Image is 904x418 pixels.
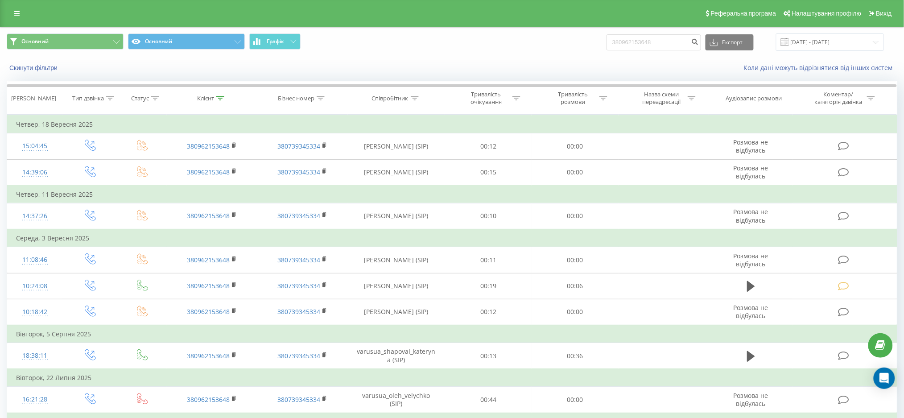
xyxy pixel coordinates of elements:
[16,303,54,321] div: 10:18:42
[16,277,54,295] div: 10:24:08
[187,211,230,220] a: 380962153648
[734,252,768,268] span: Розмова не відбулась
[638,91,685,106] div: Назва схеми переадресації
[706,34,754,50] button: Експорт
[372,95,409,102] div: Співробітник
[532,387,619,413] td: 00:00
[347,133,445,159] td: [PERSON_NAME] (SIP)
[16,164,54,181] div: 14:39:06
[734,207,768,224] span: Розмова не відбулась
[187,168,230,176] a: 380962153648
[532,203,619,229] td: 00:00
[607,34,701,50] input: Пошук за номером
[445,247,532,273] td: 00:11
[445,203,532,229] td: 00:10
[7,186,897,203] td: Четвер, 11 Вересня 2025
[16,391,54,408] div: 16:21:28
[187,256,230,264] a: 380962153648
[532,273,619,299] td: 00:06
[792,10,861,17] span: Налаштування профілю
[347,273,445,299] td: [PERSON_NAME] (SIP)
[187,352,230,360] a: 380962153648
[744,63,897,72] a: Коли дані можуть відрізнятися вiд інших систем
[197,95,214,102] div: Клієнт
[347,159,445,186] td: [PERSON_NAME] (SIP)
[7,325,897,343] td: Вівторок, 5 Серпня 2025
[187,142,230,150] a: 380962153648
[445,159,532,186] td: 00:15
[347,387,445,413] td: varusua_oleh_velychko (SIP)
[445,133,532,159] td: 00:12
[277,352,320,360] a: 380739345334
[11,95,56,102] div: [PERSON_NAME]
[72,95,104,102] div: Тип дзвінка
[267,38,284,45] span: Графік
[7,33,124,50] button: Основний
[347,203,445,229] td: [PERSON_NAME] (SIP)
[277,142,320,150] a: 380739345334
[7,229,897,247] td: Середа, 3 Вересня 2025
[445,273,532,299] td: 00:19
[347,299,445,325] td: [PERSON_NAME] (SIP)
[16,137,54,155] div: 15:04:45
[876,10,892,17] span: Вихід
[16,207,54,225] div: 14:37:26
[347,247,445,273] td: [PERSON_NAME] (SIP)
[813,91,865,106] div: Коментар/категорія дзвінка
[7,64,62,72] button: Скинути фільтри
[532,133,619,159] td: 00:00
[187,281,230,290] a: 380962153648
[347,343,445,369] td: varusua_shapoval_kateryna (SIP)
[277,211,320,220] a: 380739345334
[16,347,54,364] div: 18:38:11
[277,256,320,264] a: 380739345334
[128,33,245,50] button: Основний
[549,91,597,106] div: Тривалість розмови
[532,343,619,369] td: 00:36
[734,391,768,408] span: Розмова не відбулась
[21,38,49,45] span: Основний
[532,247,619,273] td: 00:00
[277,395,320,404] a: 380739345334
[278,95,314,102] div: Бізнес номер
[277,281,320,290] a: 380739345334
[187,395,230,404] a: 380962153648
[726,95,782,102] div: Аудіозапис розмови
[249,33,301,50] button: Графік
[131,95,149,102] div: Статус
[16,251,54,269] div: 11:08:46
[187,307,230,316] a: 380962153648
[277,168,320,176] a: 380739345334
[532,159,619,186] td: 00:00
[445,387,532,413] td: 00:44
[462,91,510,106] div: Тривалість очікування
[734,138,768,154] span: Розмова не відбулась
[734,164,768,180] span: Розмова не відбулась
[7,369,897,387] td: Вівторок, 22 Липня 2025
[445,299,532,325] td: 00:12
[734,303,768,320] span: Розмова не відбулась
[532,299,619,325] td: 00:00
[874,368,895,389] div: Open Intercom Messenger
[445,343,532,369] td: 00:13
[711,10,776,17] span: Реферальна програма
[277,307,320,316] a: 380739345334
[7,116,897,133] td: Четвер, 18 Вересня 2025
